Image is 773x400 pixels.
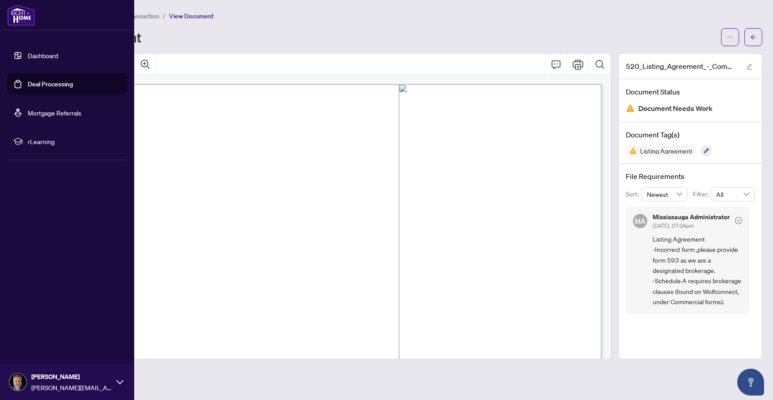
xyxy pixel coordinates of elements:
span: Listing Agreement -Incorrect form ,please provide form 593 as we are a designated brokerage. -Sch... [653,234,742,307]
img: Status Icon [626,145,637,156]
span: All [716,187,749,201]
span: Newest [647,187,683,201]
span: Listing Agreement [637,148,696,154]
span: 520_Listing_Agreement_-_Commercial_-_Seller_Rep_Agreement_-_Authority_to_Offer_for_Sale_-_PropTx-... [626,61,738,72]
a: Deal Processing [28,80,73,88]
h4: Document Tag(s) [626,129,755,140]
span: View Document [169,12,214,20]
span: [DATE], 07:04pm [653,222,693,229]
span: edit [746,64,752,70]
a: Dashboard [28,51,58,60]
span: View Transaction [111,12,159,20]
span: rLearning [28,136,121,146]
p: Filter: [693,189,711,199]
h4: File Requirements [626,171,755,182]
span: [PERSON_NAME][EMAIL_ADDRESS][DOMAIN_NAME] [31,383,112,392]
img: Document Status [626,104,635,113]
h4: Document Status [626,86,755,97]
p: Sort: [626,189,641,199]
span: ellipsis [727,34,733,40]
a: Mortgage Referrals [28,109,81,117]
span: Document Needs Work [638,102,713,115]
h5: Mississauga Administrator [653,214,730,220]
img: Profile Icon [9,374,26,391]
li: / [163,11,166,21]
span: [PERSON_NAME] [31,372,112,382]
button: Open asap [737,369,764,396]
img: logo [7,4,35,26]
span: MA [635,216,646,226]
span: check-circle [735,217,742,224]
span: arrow-left [750,34,756,40]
